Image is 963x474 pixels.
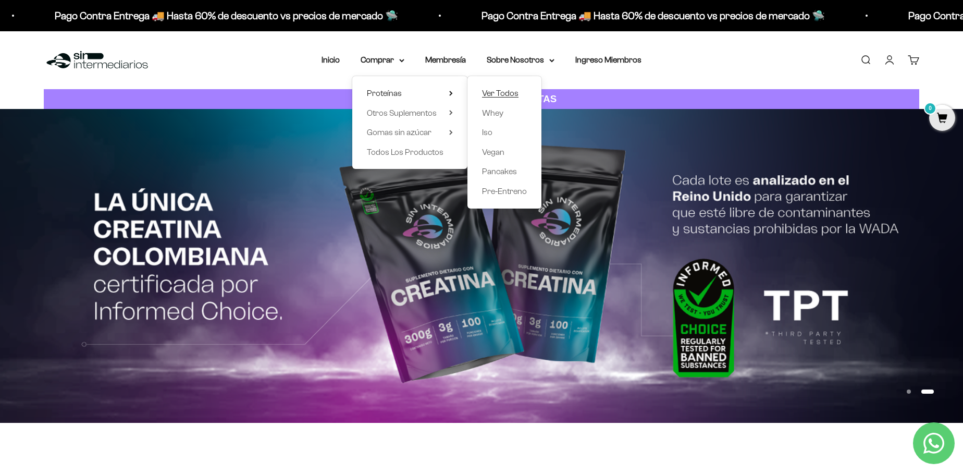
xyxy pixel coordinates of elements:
[482,165,527,178] a: Pancakes
[482,167,517,176] span: Pancakes
[482,145,527,159] a: Vegan
[367,126,453,139] summary: Gomas sin azúcar
[482,148,504,156] span: Vegan
[482,185,527,198] a: Pre-Entreno
[482,87,527,100] a: Ver Todos
[487,53,554,67] summary: Sobre Nosotros
[929,113,955,125] a: 0
[44,89,919,110] a: CUANTA PROTEÍNA NECESITAS
[367,89,402,98] span: Proteínas
[43,7,386,24] p: Pago Contra Entrega 🚚 Hasta 60% de descuento vs precios de mercado 🛸
[470,7,813,24] p: Pago Contra Entrega 🚚 Hasta 60% de descuento vs precios de mercado 🛸
[575,55,641,64] a: Ingreso Miembros
[482,126,527,139] a: Iso
[482,106,527,120] a: Whey
[367,87,453,100] summary: Proteínas
[322,55,340,64] a: Inicio
[425,55,466,64] a: Membresía
[482,89,518,98] span: Ver Todos
[361,53,404,67] summary: Comprar
[367,148,443,156] span: Todos Los Productos
[367,145,453,159] a: Todos Los Productos
[367,106,453,120] summary: Otros Suplementos
[482,108,503,117] span: Whey
[482,187,527,196] span: Pre-Entreno
[924,102,936,115] mark: 0
[482,128,492,137] span: Iso
[367,108,437,117] span: Otros Suplementos
[367,128,431,137] span: Gomas sin azúcar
